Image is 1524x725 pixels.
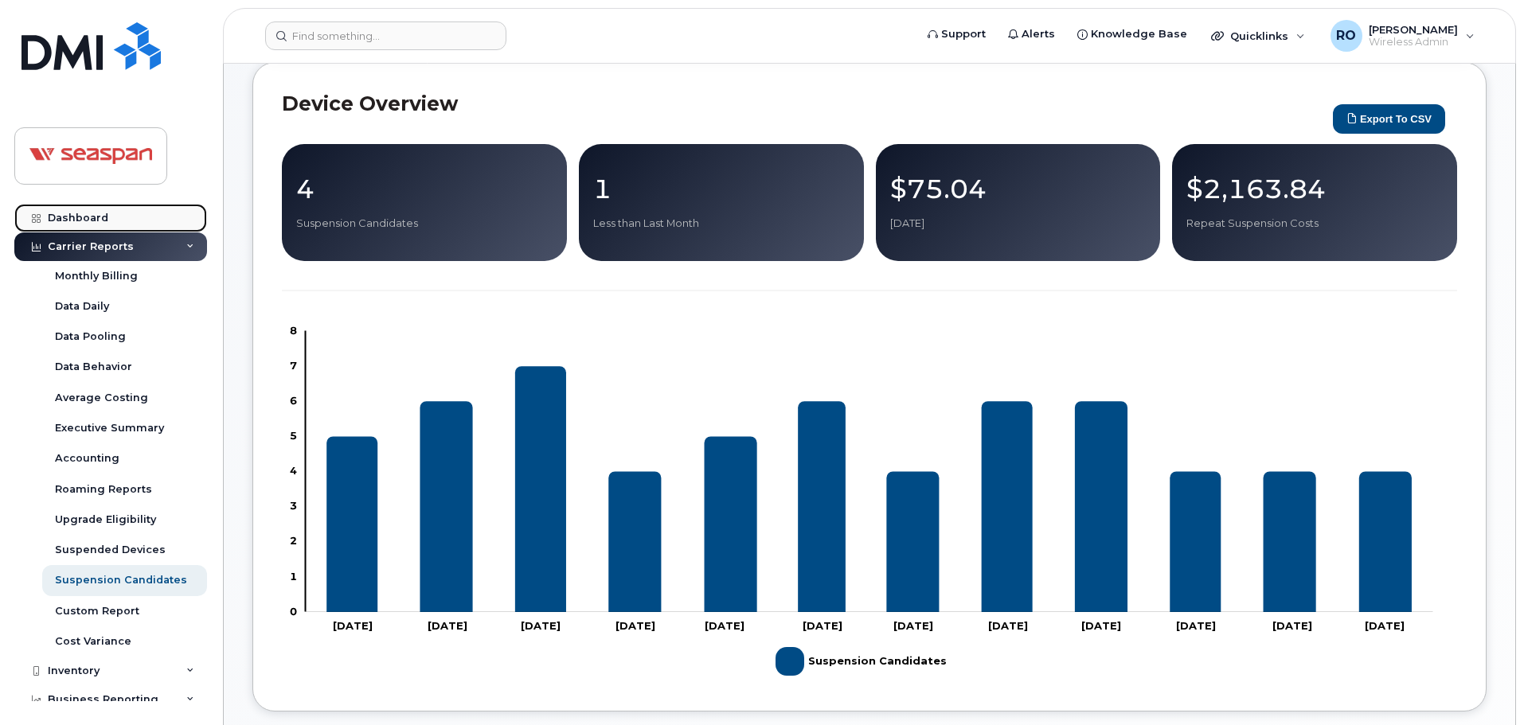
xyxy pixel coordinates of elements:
tspan: [DATE] [521,619,561,632]
span: Alerts [1022,26,1055,42]
span: RO [1336,26,1356,45]
g: Chart [290,324,1433,682]
tspan: [DATE] [893,619,933,632]
tspan: 8 [290,324,297,337]
tspan: 1 [290,570,297,583]
tspan: [DATE] [1272,619,1312,632]
p: $75.04 [890,174,1147,203]
span: Support [941,26,986,42]
a: Support [916,18,997,50]
tspan: [DATE] [615,619,655,632]
div: Ryan Osborn [1319,20,1486,52]
tspan: 6 [290,394,297,407]
tspan: 5 [290,429,297,442]
p: 1 [593,174,850,203]
span: Quicklinks [1230,29,1288,42]
tspan: 4 [290,464,297,477]
p: $2,163.84 [1186,174,1443,203]
tspan: [DATE] [1081,619,1121,632]
tspan: 7 [290,359,297,372]
tspan: 0 [290,605,297,618]
button: Export to CSV [1333,104,1445,134]
tspan: 3 [290,499,297,512]
span: Wireless Admin [1369,36,1458,49]
tspan: 2 [290,535,297,548]
p: Repeat Suspension Costs [1186,216,1443,231]
tspan: [DATE] [333,619,373,632]
tspan: [DATE] [1365,619,1405,632]
span: Knowledge Base [1091,26,1187,42]
p: 4 [296,174,553,203]
p: [DATE] [890,216,1147,231]
p: Less than Last Month [593,216,850,231]
a: Alerts [997,18,1066,50]
tspan: [DATE] [705,619,744,632]
h2: Device Overview [282,92,1325,115]
g: Suspension Candidates [776,641,947,682]
tspan: [DATE] [1176,619,1216,632]
tspan: [DATE] [988,619,1028,632]
a: Knowledge Base [1066,18,1198,50]
p: Suspension Candidates [296,216,553,231]
g: Legend [776,641,947,682]
g: Suspension Candidates [326,366,1412,612]
span: [PERSON_NAME] [1369,23,1458,36]
tspan: [DATE] [803,619,842,632]
tspan: [DATE] [428,619,467,632]
div: Quicklinks [1200,20,1316,52]
input: Find something... [265,21,506,50]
